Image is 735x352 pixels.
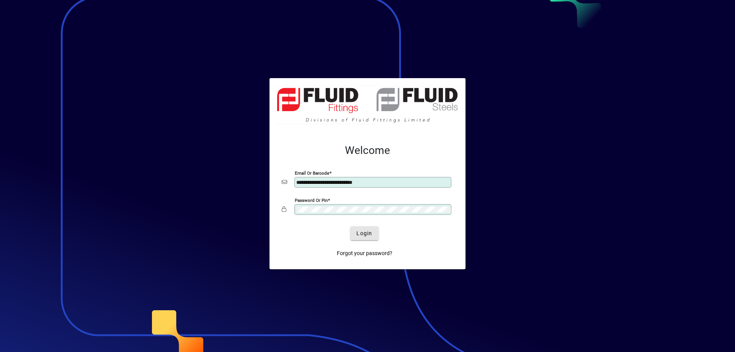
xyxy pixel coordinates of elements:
span: Forgot your password? [337,249,392,257]
button: Login [350,226,378,240]
mat-label: Password or Pin [295,198,328,203]
mat-label: Email or Barcode [295,170,329,176]
h2: Welcome [282,144,453,157]
a: Forgot your password? [334,246,395,260]
span: Login [356,229,372,237]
